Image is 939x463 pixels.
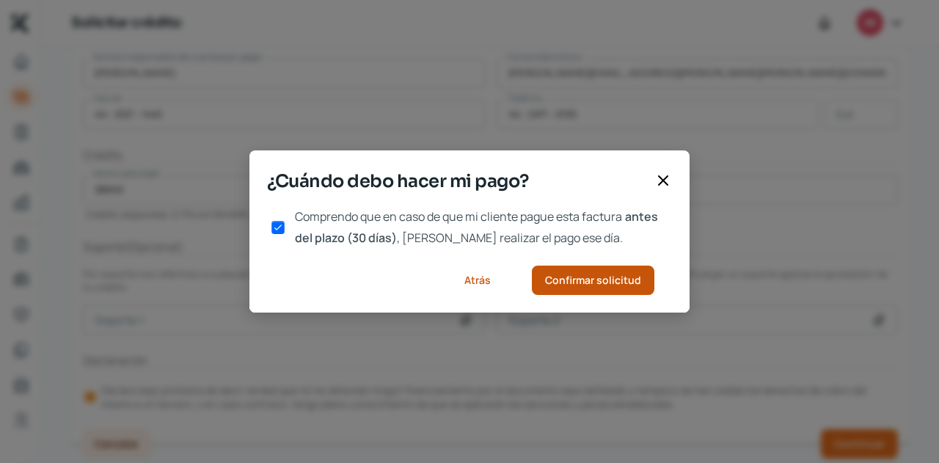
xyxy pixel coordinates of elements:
span: ¿Cuándo debo hacer mi pago? [267,168,648,194]
span: Confirmar solicitud [545,275,641,285]
button: Atrás [446,266,508,295]
button: Confirmar solicitud [532,266,654,295]
span: Atrás [464,275,491,285]
span: Comprendo que en caso de que mi cliente pague esta factura [295,208,622,225]
span: antes del plazo (30 días) [295,208,658,246]
span: , [PERSON_NAME] realizar el pago ese día. [397,230,623,246]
